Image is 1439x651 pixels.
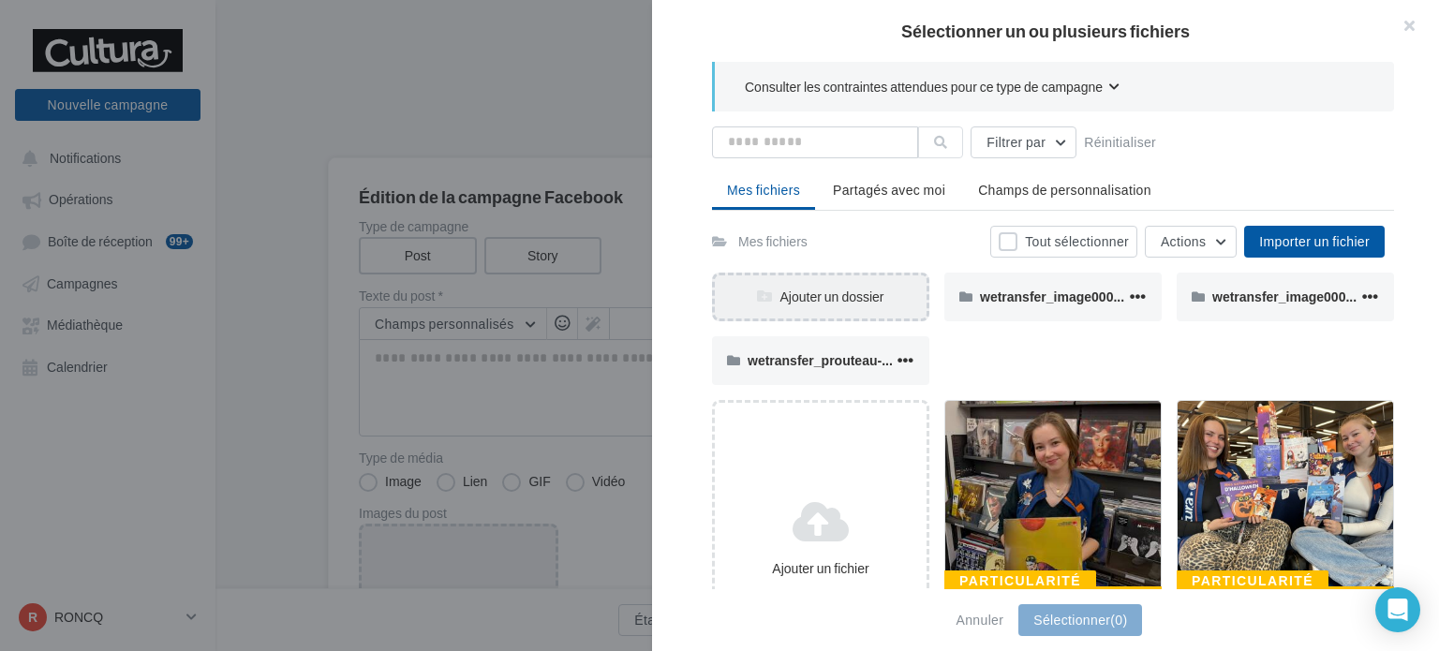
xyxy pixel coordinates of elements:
[971,126,1076,158] button: Filtrer par
[727,182,800,198] span: Mes fichiers
[1145,226,1237,258] button: Actions
[980,289,1270,304] span: wetransfer_image00001-jpeg_2024-10-01_1030
[1177,570,1328,591] div: Particularité
[722,559,919,578] div: Ajouter un fichier
[1110,612,1127,628] span: (0)
[745,77,1120,100] button: Consulter les contraintes attendues pour ce type de campagne
[990,226,1137,258] button: Tout sélectionner
[1018,604,1142,636] button: Sélectionner(0)
[1161,233,1206,249] span: Actions
[682,22,1409,39] h2: Sélectionner un ou plusieurs fichiers
[748,352,1019,368] span: wetransfer_prouteau-mov_2024-10-15_1341
[1375,587,1420,632] div: Open Intercom Messenger
[738,232,808,251] div: Mes fichiers
[1259,233,1370,249] span: Importer un fichier
[949,609,1012,631] button: Annuler
[1244,226,1385,258] button: Importer un fichier
[944,570,1096,591] div: Particularité
[978,182,1151,198] span: Champs de personnalisation
[715,288,927,306] div: Ajouter un dossier
[1076,131,1164,154] button: Réinitialiser
[745,78,1103,96] span: Consulter les contraintes attendues pour ce type de campagne
[833,182,945,198] span: Partagés avec moi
